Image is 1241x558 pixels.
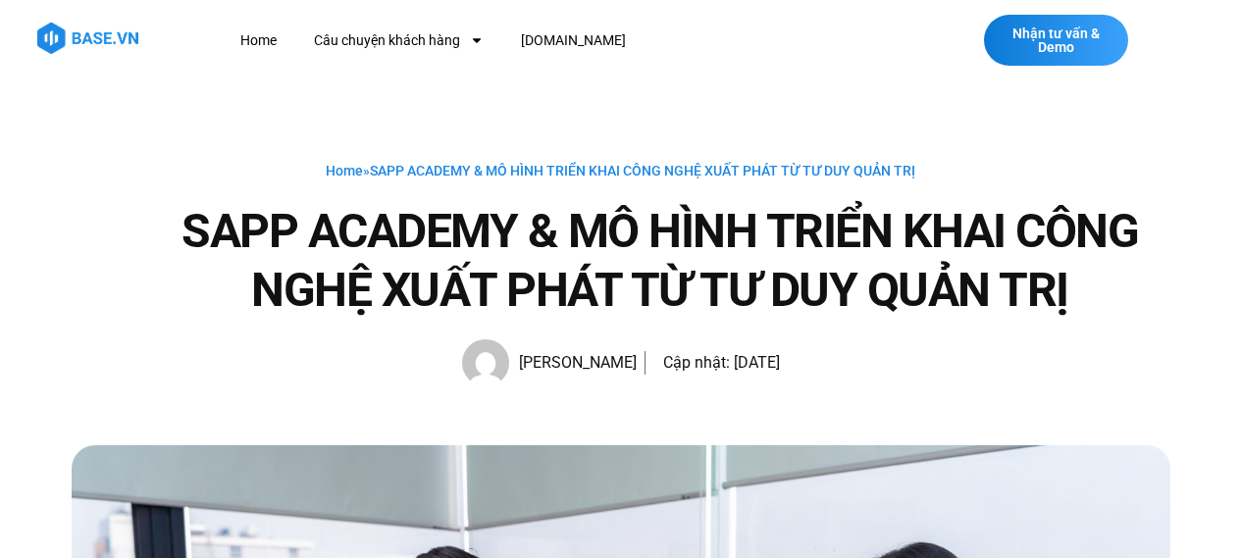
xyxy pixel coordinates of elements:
[734,353,780,372] time: [DATE]
[509,349,637,377] span: [PERSON_NAME]
[370,163,915,178] span: SAPP ACADEMY & MÔ HÌNH TRIỂN KHAI CÔNG NGHỆ XUẤT PHÁT TỪ TƯ DUY QUẢN TRỊ
[326,163,915,178] span: »
[326,163,363,178] a: Home
[299,23,498,59] a: Câu chuyện khách hàng
[506,23,641,59] a: [DOMAIN_NAME]
[462,339,637,386] a: Picture of Hạnh Hoàng [PERSON_NAME]
[226,23,885,59] nav: Menu
[663,353,730,372] span: Cập nhật:
[984,15,1128,66] a: Nhận tư vấn & Demo
[226,23,291,59] a: Home
[462,339,509,386] img: Picture of Hạnh Hoàng
[1004,26,1109,54] span: Nhận tư vấn & Demo
[150,202,1170,320] h1: SAPP ACADEMY & MÔ HÌNH TRIỂN KHAI CÔNG NGHỆ XUẤT PHÁT TỪ TƯ DUY QUẢN TRỊ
